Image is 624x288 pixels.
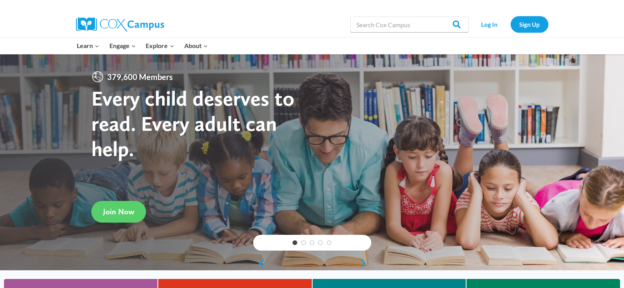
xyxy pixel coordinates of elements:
[103,207,134,216] span: Join Now
[146,41,174,51] span: Explore
[293,240,297,245] a: 1
[76,17,164,32] img: Cox Campus
[327,240,331,245] a: 5
[72,37,213,54] nav: Primary Navigation
[301,240,306,245] a: 2
[109,41,136,51] span: Engage
[472,16,507,32] a: Log In
[359,258,371,268] a: next
[350,17,468,32] input: Search Cox Campus
[184,41,208,51] span: About
[253,258,265,268] a: previous
[318,240,323,245] a: 4
[104,71,176,83] span: 379,600 Members
[91,85,294,161] strong: Every child deserves to read. Every adult can help.
[77,41,99,51] span: Learn
[253,255,371,271] div: content slider buttons
[472,16,548,32] nav: Secondary Navigation
[91,201,146,223] a: Join Now
[310,240,315,245] a: 3
[511,16,548,32] a: Sign Up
